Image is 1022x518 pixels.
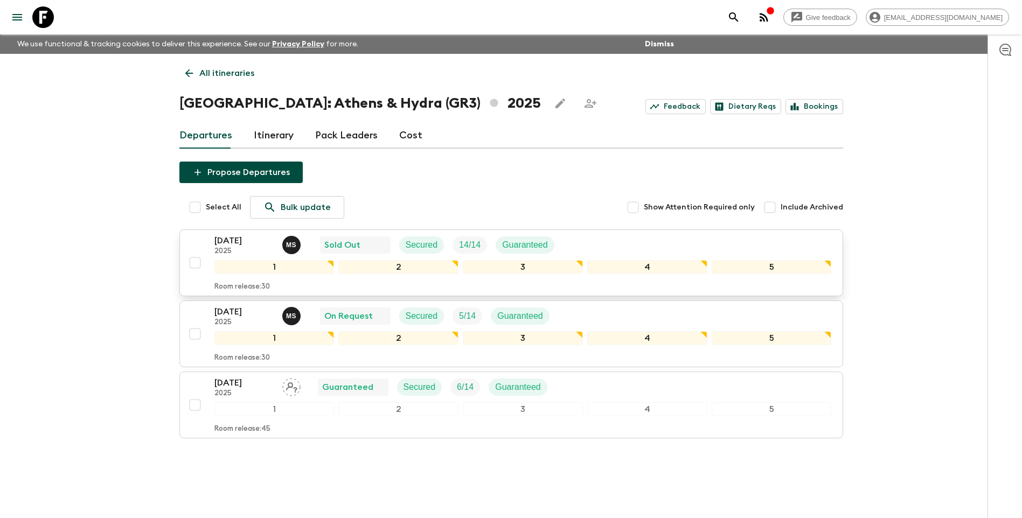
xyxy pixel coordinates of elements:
div: Secured [399,236,444,254]
div: 1 [214,260,335,274]
span: [EMAIL_ADDRESS][DOMAIN_NAME] [878,13,1009,22]
span: Share this itinerary [580,93,601,114]
button: Propose Departures [179,162,303,183]
a: Itinerary [254,123,294,149]
div: 2 [338,260,458,274]
div: 4 [587,402,707,416]
p: Bulk update [281,201,331,214]
p: 7 [218,314,222,320]
p: M S [286,241,296,249]
a: Pack Leaders [315,123,378,149]
p: Room release: 30 [214,354,270,362]
div: Secured [399,307,444,325]
p: Adjustments: [218,277,332,284]
p: Sold Out [324,239,360,251]
p: 5 / 14 [459,310,476,323]
p: Guaranteed [502,239,548,251]
p: Moxy [GEOGRAPHIC_DATA] [218,290,332,297]
span: Show Attention Required only [644,202,755,213]
div: Secured [397,379,442,396]
p: 3 [225,314,229,320]
p: Room release: 45 [214,425,270,433]
a: Feedback [645,99,706,114]
button: menu [6,6,28,28]
p: [DATE] [214,376,274,389]
button: MS [282,236,303,254]
button: search adventures [723,6,745,28]
p: All itineraries [199,67,254,80]
a: Dietary Reqs [710,99,781,114]
p: 7 [225,302,229,307]
p: Secured [404,381,436,394]
a: Privacy Policy [272,40,324,48]
div: 3 [463,260,583,274]
div: 5 [712,260,832,274]
p: Secured [406,239,438,251]
button: [DATE]2025Assign pack leaderGuaranteedSecuredTrip FillGuaranteed12345Room release:45 [179,372,843,438]
h1: [GEOGRAPHIC_DATA]: Athens & Hydra (GR3) 2025 [179,93,541,114]
p: 2025 [214,389,274,398]
div: 3 [463,331,583,345]
div: 2 [338,331,458,345]
button: Edit this itinerary [550,93,571,114]
div: Trip Fill [450,379,480,396]
span: Magda Sotiriadis [282,239,303,248]
div: Trip Fill [453,236,487,254]
a: Bulk update [250,196,344,219]
div: [EMAIL_ADDRESS][DOMAIN_NAME] [866,9,1009,26]
div: 5 [712,331,832,345]
p: Guaranteed [322,381,373,394]
p: Twin room allocation updated [218,310,332,314]
p: 3 [218,302,222,307]
div: 2 [338,402,458,416]
div: 5 [712,402,832,416]
div: 1 [214,331,335,345]
p: 14 / 14 [459,239,481,251]
span: Assign pack leader [282,381,301,390]
div: 3 [463,402,583,416]
p: 2025 [214,247,274,256]
div: 4 [587,260,707,274]
a: Cost [399,123,422,149]
p: Guaranteed [495,381,541,394]
a: All itineraries [179,62,260,84]
p: [DATE] [214,234,274,247]
a: Departures [179,123,232,149]
div: 1 [214,402,335,416]
span: Select All [206,202,241,213]
div: 4 [587,331,707,345]
p: Secured [406,310,438,323]
button: Dismiss [642,37,677,52]
p: Guaranteed [497,310,543,323]
p: On Request [324,310,373,323]
span: Include Archived [781,202,843,213]
button: [DATE]2025Magda SotiriadisOn RequestSecuredTrip FillGuaranteed12345Room release:30 [179,300,843,367]
span: Give feedback [800,13,857,22]
div: Trip Fill [453,307,482,325]
p: We use functional & tracking cookies to deliver this experience. See our for more. [13,34,363,54]
a: Bookings [785,99,843,114]
button: [DATE]2025Magda SotiriadisSold OutSecuredTrip FillGuaranteed12345Room release:30 [179,229,843,296]
p: 6 / 14 [457,381,474,394]
p: Single room allocation updated [218,297,332,302]
a: Give feedback [783,9,857,26]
